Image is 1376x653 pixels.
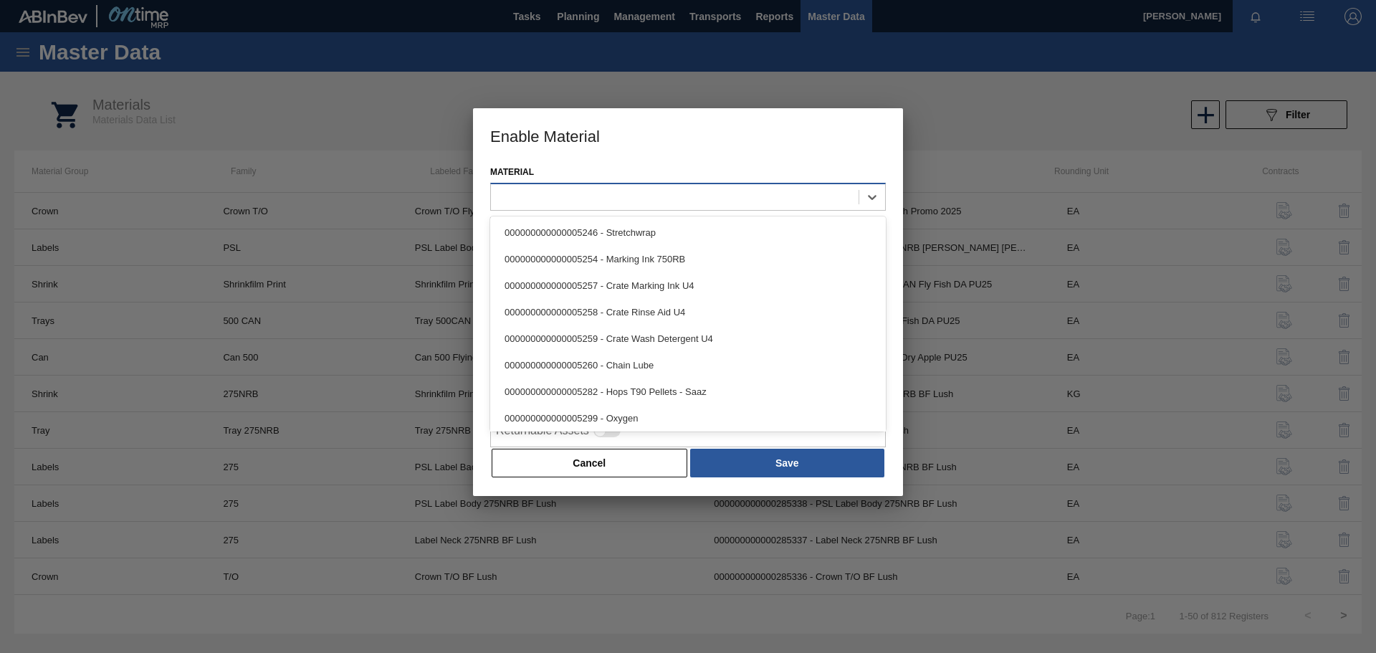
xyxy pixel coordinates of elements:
div: 000000000000005246 - Stretchwrap [490,219,886,246]
div: 000000000000005282 - Hops T90 Pellets - Saaz [490,378,886,405]
label: Returnable Assets [496,424,589,437]
h3: Enable Material [473,108,903,163]
div: 000000000000005257 - Crate Marking Ink U4 [490,272,886,299]
div: 000000000000005260 - Chain Lube [490,352,886,378]
label: Material Group [490,216,568,226]
div: 000000000000005254 - Marking Ink 750RB [490,246,886,272]
div: 000000000000005259 - Crate Wash Detergent U4 [490,325,886,352]
div: 000000000000005299 - Oxygen [490,405,886,432]
label: Material [490,167,534,177]
button: Cancel [492,449,687,477]
div: 000000000000005258 - Crate Rinse Aid U4 [490,299,886,325]
button: Save [690,449,884,477]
